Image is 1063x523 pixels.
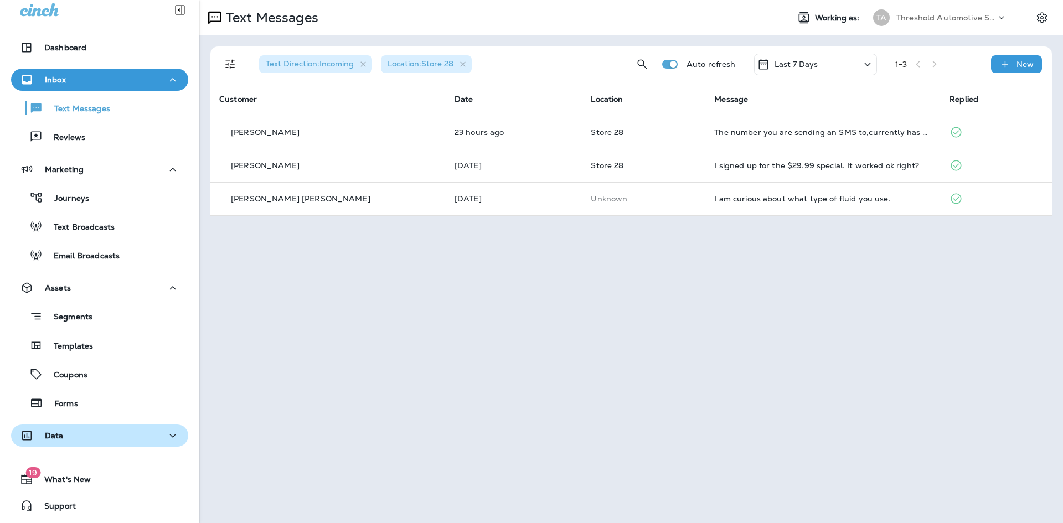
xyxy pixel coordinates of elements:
button: Support [11,495,188,517]
p: Reviews [43,133,85,143]
p: Dashboard [44,43,86,52]
p: Aug 18, 2025 05:16 PM [455,161,574,170]
p: Forms [43,399,78,410]
p: Email Broadcasts [43,251,120,262]
span: Message [714,94,748,104]
span: Date [455,94,473,104]
p: Journeys [43,194,89,204]
span: Location : Store 28 [388,59,453,69]
button: Search Messages [631,53,653,75]
div: TA [873,9,890,26]
p: Text Messages [221,9,318,26]
div: Text Direction:Incoming [259,55,372,73]
span: What's New [33,475,91,488]
span: Customer [219,94,257,104]
div: The number you are sending an SMS to,currently has no SMS capabilities. [714,128,932,137]
button: Text Broadcasts [11,215,188,238]
button: Templates [11,334,188,357]
p: Marketing [45,165,84,174]
button: Settings [1032,8,1052,28]
p: [PERSON_NAME] [PERSON_NAME] [231,194,370,203]
p: This customer does not have a last location and the phone number they messaged is not assigned to... [591,194,696,203]
span: Working as: [815,13,862,23]
span: Support [33,501,76,515]
span: 19 [25,467,40,478]
p: Aug 22, 2025 09:23 AM [455,128,574,137]
span: Text Direction : Incoming [266,59,354,69]
div: Location:Store 28 [381,55,472,73]
button: Coupons [11,363,188,386]
p: Inbox [45,75,66,84]
p: Segments [43,312,92,323]
span: Location [591,94,623,104]
p: Aug 17, 2025 05:38 PM [455,194,574,203]
span: Store 28 [591,127,623,137]
button: Segments [11,304,188,328]
p: Text Broadcasts [43,222,115,233]
button: Forms [11,391,188,415]
p: Data [45,431,64,440]
p: Templates [43,341,93,352]
p: New [1016,60,1034,69]
button: Filters [219,53,241,75]
span: Replied [950,94,978,104]
p: Auto refresh [687,60,736,69]
p: Text Messages [43,104,110,115]
button: Dashboard [11,37,188,59]
button: Data [11,424,188,447]
p: Threshold Automotive Service dba Grease Monkey [896,13,996,22]
button: Reviews [11,125,188,148]
button: Email Broadcasts [11,244,188,267]
button: Inbox [11,69,188,91]
p: [PERSON_NAME] [231,128,300,137]
p: Last 7 Days [775,60,818,69]
span: Store 28 [591,160,623,170]
div: I am curious about what type of fluid you use. [714,194,932,203]
button: Assets [11,277,188,299]
p: Coupons [43,370,87,381]
p: Assets [45,283,71,292]
button: 19What's New [11,468,188,490]
div: I signed up for the $29.99 special. It worked ok right? [714,161,932,170]
div: 1 - 3 [895,60,907,69]
button: Journeys [11,186,188,209]
button: Text Messages [11,96,188,120]
button: Marketing [11,158,188,180]
p: [PERSON_NAME] [231,161,300,170]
